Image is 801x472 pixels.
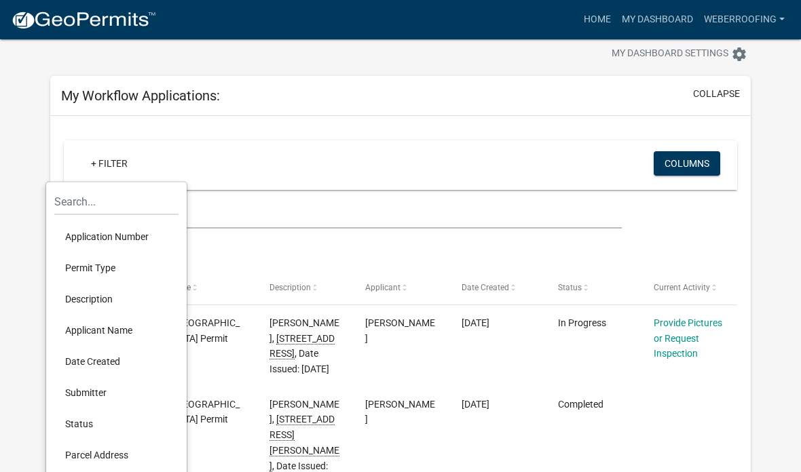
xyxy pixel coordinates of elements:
[269,283,311,292] span: Description
[54,221,179,252] li: Application Number
[256,271,352,304] datatable-header-cell: Description
[365,317,435,344] span: Jesse Weber
[54,252,179,283] li: Permit Type
[54,188,179,216] input: Search...
[462,317,489,328] span: 03/18/2025
[365,399,435,425] span: Jesse Weber
[54,377,179,408] li: Submitter
[54,439,179,471] li: Parcel Address
[558,399,603,410] span: Completed
[601,41,758,67] button: My Dashboard Settingssettings
[612,46,728,62] span: My Dashboard Settings
[654,283,710,292] span: Current Activity
[654,151,720,176] button: Columns
[462,399,489,410] span: 07/16/2024
[54,408,179,439] li: Status
[61,87,220,104] h5: My Workflow Applications:
[698,7,790,33] a: WeberRoofing
[462,283,509,292] span: Date Created
[616,7,698,33] a: My Dashboard
[654,317,722,359] a: Provide Pictures or Request Inspection
[54,283,179,315] li: Description
[578,7,616,33] a: Home
[558,317,606,328] span: In Progress
[545,271,641,304] datatable-header-cell: Status
[54,315,179,346] li: Applicant Name
[269,317,339,374] span: JOSHUA SMITH, 631 COUNTY 6 RD NE, Reroof, Date Issued: 03/19/2025
[365,283,400,292] span: Applicant
[64,201,622,229] input: Search for applications
[558,283,582,292] span: Status
[731,46,747,62] i: settings
[160,271,257,304] datatable-header-cell: Type
[54,346,179,377] li: Date Created
[173,317,240,344] span: Isanti County Building Permit
[641,271,737,304] datatable-header-cell: Current Activity
[693,87,740,101] button: collapse
[80,151,138,176] a: + Filter
[352,271,449,304] datatable-header-cell: Applicant
[173,399,240,425] span: Isanti County Building Permit
[449,271,545,304] datatable-header-cell: Date Created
